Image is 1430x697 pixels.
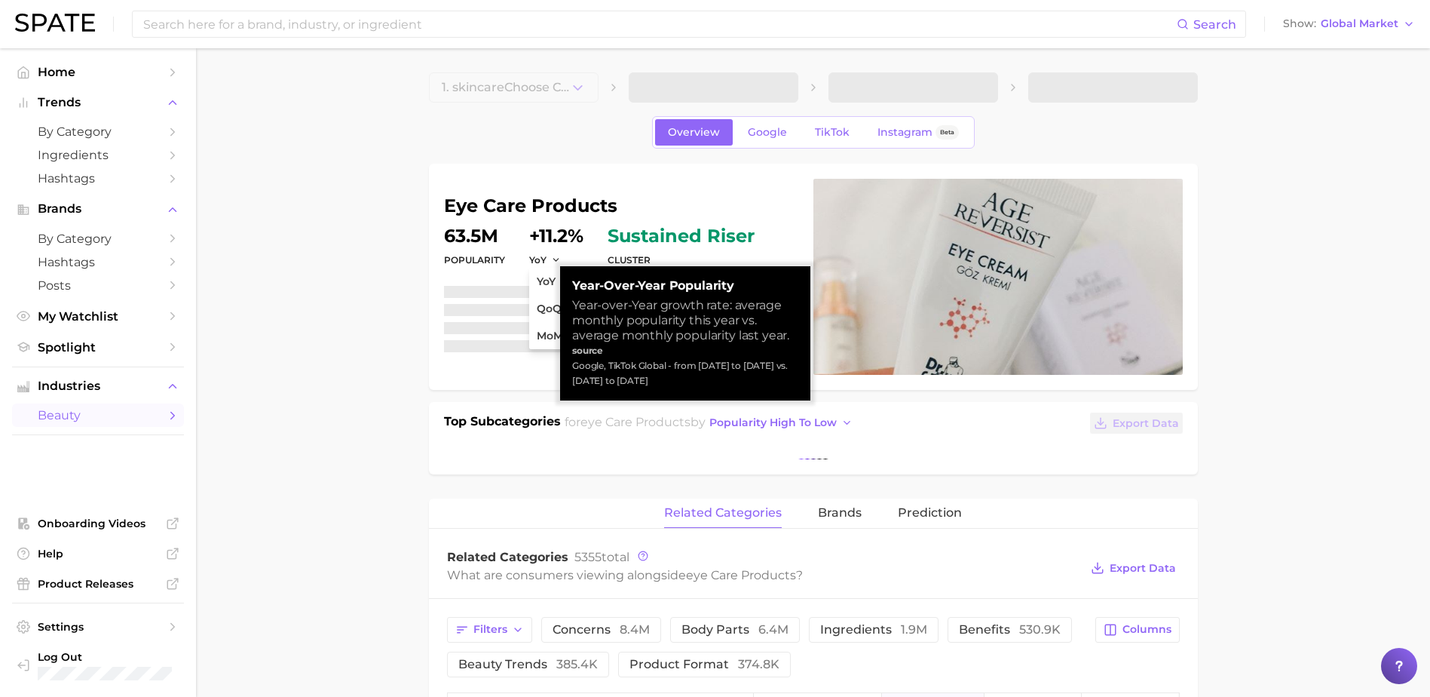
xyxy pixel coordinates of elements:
div: Google, TikTok Global - from [DATE] to [DATE] vs. [DATE] to [DATE] [572,358,798,388]
button: Filters [447,617,532,643]
span: Brands [38,202,158,216]
span: Search [1193,17,1236,32]
button: Export Data [1090,413,1182,434]
a: Hashtags [12,167,184,190]
span: Industries [38,379,158,393]
span: Settings [38,620,158,634]
span: Export Data [1110,562,1176,575]
span: Show [1283,20,1316,28]
span: YoY [529,253,547,266]
span: Export Data [1113,417,1179,430]
button: ShowGlobal Market [1279,14,1419,34]
span: Columns [1122,623,1171,636]
img: SPATE [15,14,95,32]
h1: eye care products [444,197,795,215]
a: Log out. Currently logged in with e-mail jek@cosmax.com. [12,646,184,685]
a: Product Releases [12,573,184,595]
a: by Category [12,227,184,250]
span: Hashtags [38,171,158,186]
span: beauty [38,408,158,422]
span: eye care products [580,415,691,429]
dd: 63.5m [444,227,505,245]
a: Google [735,119,800,146]
span: Overview [668,126,720,139]
button: Columns [1095,617,1179,643]
span: eye care products [686,568,796,582]
a: My Watchlist [12,305,184,328]
a: Hashtags [12,250,184,274]
span: Google [748,126,787,139]
span: 8.4m [620,622,650,637]
span: product format [629,659,779,671]
a: Home [12,60,184,84]
a: Onboarding Videos [12,512,184,535]
span: total [574,550,629,564]
span: brands [818,506,862,520]
span: QoQ [537,302,562,315]
span: Prediction [898,506,962,520]
dd: +11.2% [529,227,583,245]
span: TikTok [815,126,850,139]
span: concerns [553,624,650,636]
span: YoY [537,275,556,288]
span: MoM [537,330,563,342]
a: InstagramBeta [865,119,972,146]
a: TikTok [802,119,862,146]
span: Trends [38,96,158,109]
span: 1. skincare Choose Category [442,81,570,94]
dt: Popularity [444,251,505,269]
span: beauty trends [458,659,598,671]
span: Log Out [38,650,172,664]
a: Settings [12,616,184,638]
a: by Category [12,120,184,143]
strong: Year-over-Year Popularity [572,278,798,293]
span: Home [38,65,158,79]
a: Ingredients [12,143,184,167]
span: Ingredients [38,148,158,162]
span: Instagram [877,126,932,139]
span: for by [565,415,857,429]
a: beauty [12,404,184,427]
span: Spotlight [38,340,158,355]
input: Search here for a brand, industry, or ingredient [142,11,1177,37]
span: Beta [940,126,954,139]
span: by Category [38,124,158,139]
dt: cluster [608,251,755,269]
span: 374.8k [738,657,779,671]
span: 385.4k [556,657,598,671]
button: Trends [12,91,184,114]
span: Filters [473,623,507,636]
span: 6.4m [758,622,788,637]
span: 1.9m [901,622,927,637]
h1: Top Subcategories [444,413,561,435]
span: ingredients [820,624,927,636]
span: Hashtags [38,255,158,269]
a: Posts [12,274,184,297]
span: My Watchlist [38,309,158,324]
div: What are consumers viewing alongside ? [447,565,1080,585]
span: sustained riser [608,227,755,245]
span: benefits [959,624,1061,636]
span: 530.9k [1019,622,1061,637]
a: Overview [655,119,733,146]
span: body parts [681,624,788,636]
button: Export Data [1087,557,1179,579]
span: Help [38,547,158,560]
span: Global Market [1321,20,1398,28]
span: by Category [38,232,158,246]
span: Posts [38,278,158,293]
span: Onboarding Videos [38,517,158,530]
button: YoY [529,253,562,266]
a: Help [12,542,184,565]
span: Related Categories [447,550,568,564]
button: Industries [12,375,184,398]
span: Product Releases [38,577,158,591]
span: popularity high to low [709,416,837,429]
span: 5355 [574,550,602,564]
div: Year-over-Year growth rate: average monthly popularity this year vs. average monthly popularity l... [572,298,798,343]
a: Spotlight [12,336,184,359]
strong: source [572,345,603,356]
button: popularity high to low [706,413,857,433]
button: 1. skincareChoose Category [429,72,599,103]
ul: YoY [529,268,695,349]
